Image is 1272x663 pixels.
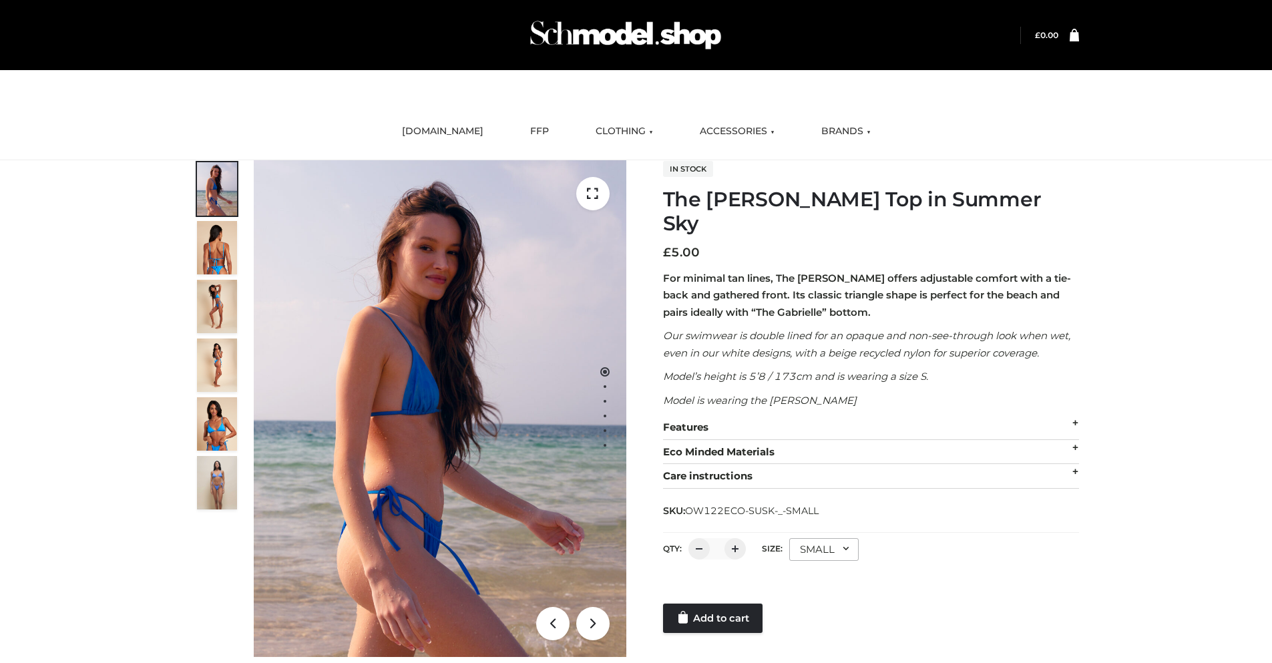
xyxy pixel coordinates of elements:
[197,397,237,451] img: 2.Alex-top_CN-1-1-2.jpg
[811,117,881,146] a: BRANDS
[197,280,237,333] img: 4.Alex-top_CN-1-1-2.jpg
[663,604,763,633] a: Add to cart
[392,117,493,146] a: [DOMAIN_NAME]
[197,221,237,274] img: 5.Alex-top_CN-1-1_1-1.jpg
[197,456,237,509] img: SSVC.jpg
[663,370,928,383] em: Model’s height is 5’8 / 173cm and is wearing a size S.
[663,415,1079,440] div: Features
[663,440,1079,465] div: Eco Minded Materials
[663,245,671,260] span: £
[762,543,783,554] label: Size:
[1035,30,1040,40] span: £
[663,245,700,260] bdi: 5.00
[690,117,785,146] a: ACCESSORIES
[663,188,1079,236] h1: The [PERSON_NAME] Top in Summer Sky
[525,9,726,61] img: Schmodel Admin 964
[789,538,859,561] div: SMALL
[663,329,1070,359] em: Our swimwear is double lined for an opaque and non-see-through look when wet, even in our white d...
[1035,30,1058,40] bdi: 0.00
[663,272,1071,318] strong: For minimal tan lines, The [PERSON_NAME] offers adjustable comfort with a tie-back and gathered f...
[197,162,237,216] img: 1.Alex-top_SS-1_4464b1e7-c2c9-4e4b-a62c-58381cd673c0-1.jpg
[663,543,682,554] label: QTY:
[685,505,819,517] span: OW122ECO-SUSK-_-SMALL
[663,394,857,407] em: Model is wearing the [PERSON_NAME]
[1035,30,1058,40] a: £0.00
[663,503,820,519] span: SKU:
[254,160,626,657] img: 1.Alex-top_SS-1_4464b1e7-c2c9-4e4b-a62c-58381cd673c0 (1)
[197,339,237,392] img: 3.Alex-top_CN-1-1-2.jpg
[663,464,1079,489] div: Care instructions
[586,117,663,146] a: CLOTHING
[663,161,713,177] span: In stock
[520,117,559,146] a: FFP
